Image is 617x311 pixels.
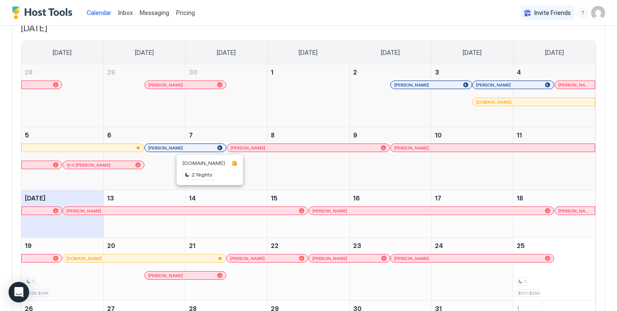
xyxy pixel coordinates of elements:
a: October 14, 2025 [186,190,267,206]
td: October 22, 2025 [267,238,349,301]
a: October 23, 2025 [350,238,431,254]
div: [PERSON_NAME] [476,82,550,88]
span: 22 [271,242,279,249]
td: September 29, 2025 [103,64,185,127]
div: Open Intercom Messenger [9,282,29,302]
span: 24 [435,242,443,249]
span: [DOMAIN_NAME] [66,256,102,261]
span: 7 [189,132,193,139]
a: October 20, 2025 [104,238,185,254]
span: $317-$396 [518,290,539,296]
span: [DOMAIN_NAME] [476,99,512,105]
span: 3 [435,69,439,76]
span: 9 [353,132,357,139]
td: October 12, 2025 [21,190,103,238]
span: 2 [353,69,357,76]
span: 4 [517,69,521,76]
a: Calendar [87,8,111,17]
span: 10 [435,132,442,139]
a: October 17, 2025 [431,190,513,206]
span: 6 [107,132,111,139]
a: October 19, 2025 [21,238,103,254]
a: Sunday [44,41,80,64]
td: October 20, 2025 [103,238,185,301]
div: [PERSON_NAME] [148,145,222,151]
td: October 24, 2025 [431,238,513,301]
span: [PERSON_NAME] [476,82,511,88]
a: Wednesday [290,41,326,64]
a: September 29, 2025 [104,64,185,80]
a: October 13, 2025 [104,190,185,206]
span: [DATE] [381,49,400,57]
td: October 14, 2025 [186,190,267,238]
span: [DOMAIN_NAME] [183,160,225,166]
span: 1 [271,69,273,76]
span: 21 [189,242,195,249]
span: Inbox [118,9,133,16]
div: menu [578,8,588,18]
td: October 8, 2025 [267,127,349,190]
td: October 13, 2025 [103,190,185,238]
td: October 16, 2025 [349,190,431,238]
span: [PERSON_NAME] [394,82,429,88]
a: Monday [126,41,162,64]
span: [PERSON_NAME] [231,145,265,151]
td: October 9, 2025 [349,127,431,190]
span: $235-$294 [26,290,48,296]
td: October 5, 2025 [21,127,103,190]
div: [PERSON_NAME] [230,256,304,261]
div: [DOMAIN_NAME] [66,256,222,261]
a: Messaging [140,8,169,17]
a: Friday [454,41,490,64]
span: 23 [353,242,361,249]
span: [PERSON_NAME] [558,208,591,214]
td: September 28, 2025 [21,64,103,127]
td: October 18, 2025 [513,190,595,238]
span: Pricing [176,9,195,17]
span: [DATE] [135,49,154,57]
span: [PERSON_NAME] [312,256,347,261]
span: [PERSON_NAME] [148,82,183,88]
td: October 10, 2025 [431,127,513,190]
span: [PERSON_NAME] [312,208,347,214]
a: Thursday [372,41,408,64]
td: October 4, 2025 [513,64,595,127]
span: [DATE] [53,49,72,57]
td: October 1, 2025 [267,64,349,127]
div: [DOMAIN_NAME] [476,99,591,105]
span: [DATE] [545,49,564,57]
span: [PERSON_NAME] [394,256,429,261]
span: 20 [107,242,115,249]
span: [DATE] [299,49,317,57]
a: October 5, 2025 [21,127,103,143]
span: 16 [353,194,360,202]
td: October 6, 2025 [103,127,185,190]
a: Tuesday [208,41,244,64]
div: [PERSON_NAME] [312,256,386,261]
td: October 3, 2025 [431,64,513,127]
span: 17 [435,194,441,202]
span: 1 [524,279,526,284]
a: Saturday [536,41,572,64]
td: October 23, 2025 [349,238,431,301]
span: [DATE] [463,49,482,57]
a: October 8, 2025 [267,127,349,143]
span: [PERSON_NAME] [558,82,591,88]
div: 현석 [PERSON_NAME] [66,162,141,168]
span: 현석 [PERSON_NAME] [66,162,111,168]
span: [PERSON_NAME] [66,208,101,214]
span: [DATE] [25,194,45,202]
a: October 6, 2025 [104,127,185,143]
td: October 25, 2025 [513,238,595,301]
span: Invite Friends [534,9,571,17]
a: October 16, 2025 [350,190,431,206]
td: September 30, 2025 [186,64,267,127]
a: October 3, 2025 [431,64,513,80]
span: 1 [32,279,34,284]
span: [DATE] [217,49,236,57]
a: September 28, 2025 [21,64,103,80]
a: October 9, 2025 [350,127,431,143]
a: October 15, 2025 [267,190,349,206]
a: October 12, 2025 [21,190,103,206]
